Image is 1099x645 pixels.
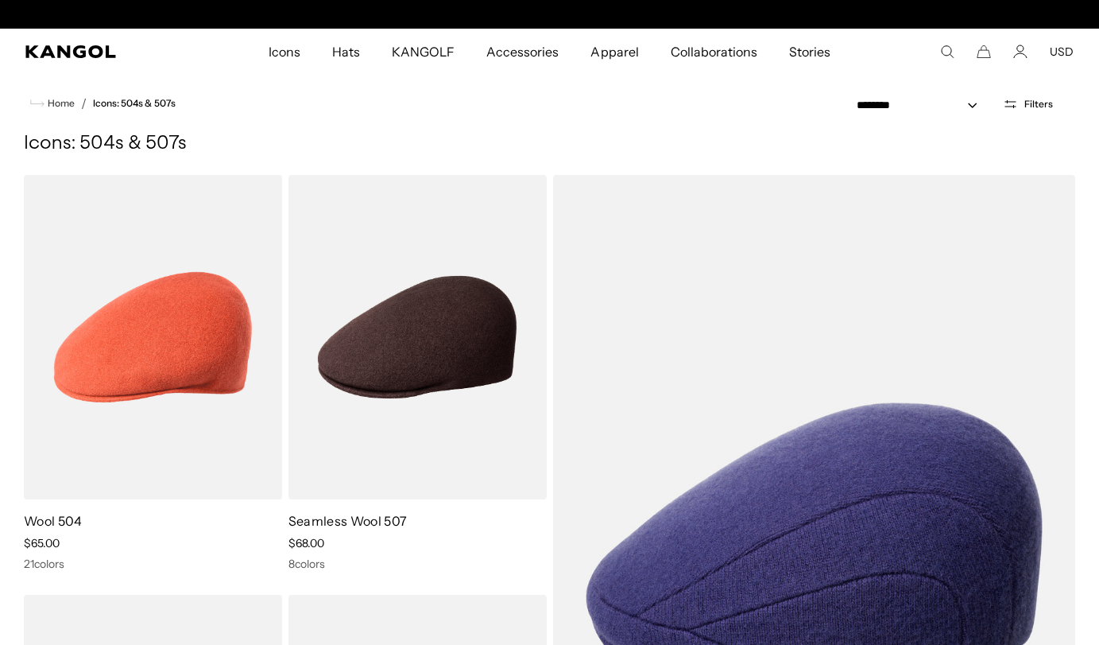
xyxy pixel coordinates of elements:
a: Kangol [25,45,176,58]
a: KANGOLF [376,29,470,75]
a: Wool 504 [24,513,83,529]
li: / [75,94,87,113]
span: Filters [1024,99,1053,110]
div: Announcement [386,8,714,21]
a: Home [30,96,75,111]
a: Seamless Wool 507 [288,513,407,529]
span: $65.00 [24,536,60,550]
a: Account [1013,45,1027,59]
button: Cart [977,45,991,59]
span: Home [45,98,75,109]
a: Apparel [575,29,654,75]
a: Collaborations [655,29,773,75]
span: KANGOLF [392,29,455,75]
a: Icons [253,29,316,75]
slideshow-component: Announcement bar [386,8,714,21]
img: Wool 504 [24,175,282,499]
span: Stories [789,29,830,75]
span: Icons [269,29,300,75]
h1: Icons: 504s & 507s [24,132,1075,156]
summary: Search here [940,45,954,59]
div: 1 of 2 [386,8,714,21]
div: 8 colors [288,557,547,571]
a: Accessories [470,29,575,75]
a: Hats [316,29,376,75]
button: USD [1050,45,1074,59]
span: Hats [332,29,360,75]
div: 21 colors [24,557,282,571]
span: Apparel [590,29,638,75]
span: $68.00 [288,536,324,550]
select: Sort by: Featured [850,97,993,114]
button: Open filters [993,97,1062,111]
span: Accessories [486,29,559,75]
a: Icons: 504s & 507s [93,98,176,109]
span: Collaborations [671,29,757,75]
img: Seamless Wool 507 [288,175,547,499]
a: Stories [773,29,846,75]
